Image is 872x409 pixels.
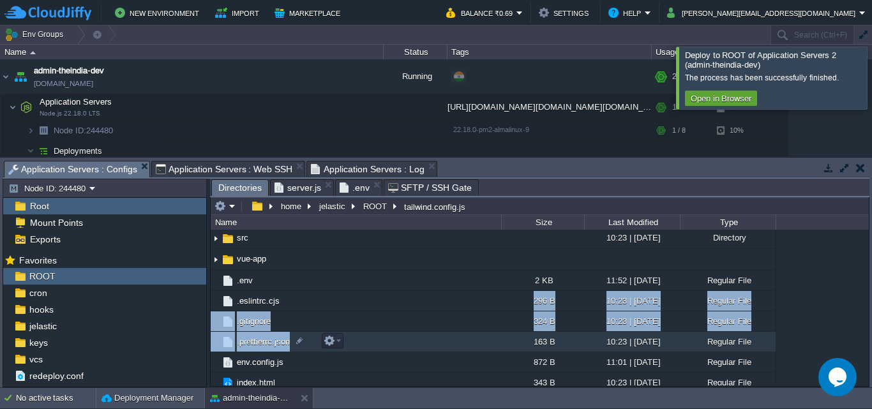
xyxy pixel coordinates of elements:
div: Name [1,45,383,59]
div: 11:01 | [DATE] [584,352,680,372]
button: Balance ₹0.69 [446,5,516,20]
a: .prettierrc.json [235,336,292,347]
a: Mount Points [27,217,85,228]
a: env.config.js [235,357,285,368]
img: AMDAwAAAACH5BAEAAAAALAAAAAABAAEAAAICRAEAOw== [211,291,221,311]
img: AMDAwAAAACH5BAEAAAAALAAAAAABAAEAAAICRAEAOw== [11,59,29,94]
li: /home/jelastic/ROOT/.env [335,179,382,195]
div: 2 / 16 [672,59,693,94]
button: Settings [539,5,592,20]
div: Name [212,215,501,230]
button: jelastic [317,200,349,212]
a: redeploy.conf [27,370,86,382]
div: [URL][DOMAIN_NAME][DOMAIN_NAME][DOMAIN_NAME] [447,94,652,120]
img: CloudJiffy [4,5,91,21]
img: AMDAwAAAACH5BAEAAAAALAAAAAABAAEAAAICRAEAOw== [211,228,221,248]
span: Node.js 22.18.0 LTS [40,110,100,117]
div: 872 B [501,352,584,372]
span: 244480 [52,125,115,136]
div: 10:23 | [DATE] [584,332,680,352]
a: .gitignore [235,316,273,327]
div: Type [681,215,776,230]
button: Node ID: 244480 [8,182,89,194]
div: Regular File [680,291,776,311]
img: AMDAwAAAACH5BAEAAAAALAAAAAABAAEAAAICRAEAOw== [34,121,52,140]
iframe: chat widget [818,358,859,396]
div: The process has been successfully finished. [685,73,864,83]
div: 10:23 | [DATE] [584,291,680,311]
a: vue-app [235,253,268,264]
span: Favorites [17,255,59,266]
span: Application Servers : Web SSH [156,161,293,177]
img: AMDAwAAAACH5BAEAAAAALAAAAAABAAEAAAICRAEAOw== [221,315,235,329]
button: ROOT [361,200,390,212]
div: Usage [652,45,787,59]
img: AMDAwAAAACH5BAEAAAAALAAAAAABAAEAAAICRAEAOw== [211,332,221,352]
div: Regular File [680,352,776,372]
img: AMDAwAAAACH5BAEAAAAALAAAAAABAAEAAAICRAEAOw== [27,121,34,140]
a: src [235,232,250,243]
span: Application Servers : Log [311,161,425,177]
a: .eslintrc.cjs [235,295,282,306]
a: cron [27,287,49,299]
a: Node ID:244480 [52,125,115,136]
a: admin-theindia-dev [34,64,104,77]
div: tailwind.config.js [401,201,465,212]
img: AMDAwAAAACH5BAEAAAAALAAAAAABAAEAAAICRAEAOw== [211,271,221,290]
a: .env [235,275,255,286]
img: AMDAwAAAACH5BAEAAAAALAAAAAABAAEAAAICRAEAOw== [221,274,235,288]
span: .env [340,180,370,195]
span: 22.18.0-pm2-almalinux-9 [453,126,529,133]
img: AMDAwAAAACH5BAEAAAAALAAAAAABAAEAAAICRAEAOw== [211,373,221,392]
button: Marketplace [274,5,344,20]
button: Env Groups [4,26,68,43]
a: Root [27,200,51,212]
button: Help [608,5,645,20]
div: Directory [680,228,776,248]
a: Application ServersNode.js 22.18.0 LTS [38,97,114,107]
input: Click to enter the path [211,197,869,215]
a: ROOT [27,271,57,282]
a: Deployments [52,145,104,156]
button: Deployment Manager [101,392,193,405]
button: admin-theindia-dev [210,392,290,405]
img: AMDAwAAAACH5BAEAAAAALAAAAAABAAEAAAICRAEAOw== [221,376,235,390]
li: /home/jelastic/ROOT/server.js [270,179,334,195]
div: 10:23 | [DATE] [584,228,680,248]
span: Node ID: [54,126,86,135]
div: 10:23 | [DATE] [584,373,680,392]
a: hooks [27,304,56,315]
img: AMDAwAAAACH5BAEAAAAALAAAAAABAAEAAAICRAEAOw== [221,253,235,267]
img: AMDAwAAAACH5BAEAAAAALAAAAAABAAEAAAICRAEAOw== [211,250,221,270]
div: Last Modified [585,215,680,230]
div: Running [384,59,447,94]
img: AMDAwAAAACH5BAEAAAAALAAAAAABAAEAAAICRAEAOw== [211,311,221,331]
div: 343 B [501,373,584,392]
div: Regular File [680,332,776,352]
img: AMDAwAAAACH5BAEAAAAALAAAAAABAAEAAAICRAEAOw== [17,94,35,120]
div: Regular File [680,271,776,290]
div: 1 / 8 [672,94,688,120]
span: Directories [218,180,262,196]
img: AMDAwAAAACH5BAEAAAAALAAAAAABAAEAAAICRAEAOw== [211,352,221,372]
div: 324 B [501,311,584,331]
span: index.html [235,377,277,388]
div: Size [502,215,584,230]
a: vcs [27,353,45,365]
div: 1 / 8 [672,121,686,140]
div: Regular File [680,373,776,392]
a: jelastic [27,320,59,332]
